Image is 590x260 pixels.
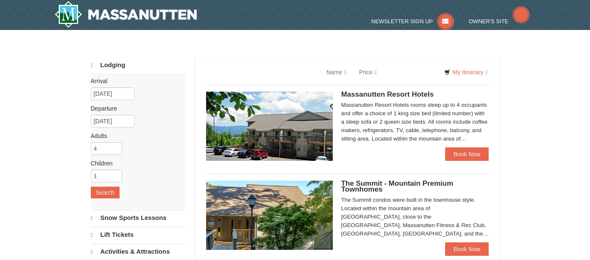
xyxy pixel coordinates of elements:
label: Arrival [91,77,179,85]
a: Newsletter Sign Up [371,18,454,24]
a: Book Now [445,147,489,161]
label: Adults [91,132,179,140]
a: Name [320,64,353,81]
label: Departure [91,104,179,113]
div: Massanutten Resort Hotels rooms sleep up to 4 occupants and offer a choice of 1 king size bed (li... [341,101,489,143]
a: Lodging [91,57,185,73]
a: My Itinerary [439,66,493,79]
span: The Summit - Mountain Premium Townhomes [341,179,453,193]
a: Lift Tickets [91,227,185,243]
a: Snow Sports Lessons [91,210,185,226]
a: Massanutten Resort [54,1,197,28]
a: Price [353,64,383,81]
label: Children [91,159,179,168]
span: Massanutten Resort Hotels [341,90,434,98]
img: 19219034-1-0eee7e00.jpg [206,181,333,250]
a: Book Now [445,242,489,256]
div: The Summit condos were built in the townhouse style. Located within the mountain area of [GEOGRAP... [341,196,489,238]
span: Newsletter Sign Up [371,18,433,24]
a: Activities & Attractions [91,244,185,260]
img: 19219026-1-e3b4ac8e.jpg [206,92,333,161]
span: Owner's Site [469,18,508,24]
a: Owner's Site [469,18,530,24]
button: Search [91,187,120,198]
img: Massanutten Resort Logo [54,1,197,28]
